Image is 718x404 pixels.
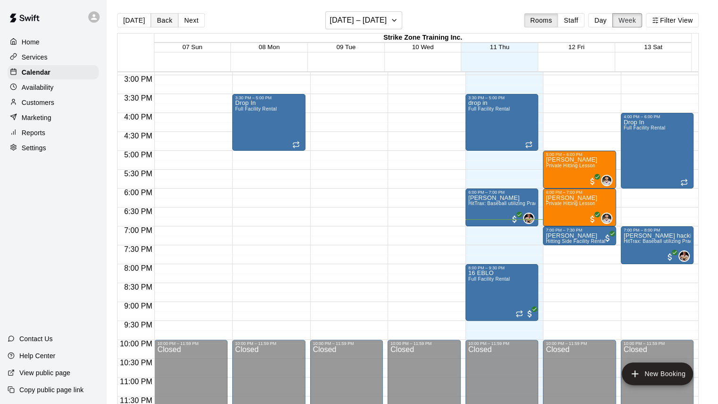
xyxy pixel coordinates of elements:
[122,283,155,291] span: 8:30 PM
[546,152,613,157] div: 5:00 PM – 6:00 PM
[525,309,534,318] span: All customers have paid
[605,175,612,186] span: Brett Graham
[527,213,534,224] span: Garrett Takamatsu
[624,228,691,232] div: 7:00 PM – 8:00 PM
[588,13,613,27] button: Day
[546,201,595,206] span: Private Hitting Lesson
[468,95,536,100] div: 3:30 PM – 5:00 PM
[8,65,99,79] a: Calendar
[8,50,99,64] a: Services
[588,215,597,224] span: All customers have paid
[22,83,54,92] p: Availability
[19,334,53,344] p: Contact Us
[468,106,510,112] span: Full Facility Rental
[122,226,155,234] span: 7:00 PM
[468,266,536,270] div: 8:00 PM – 9:30 PM
[678,250,690,262] div: Garrett Takamatsu
[122,189,155,197] span: 6:00 PM
[624,341,691,346] div: 10:00 PM – 11:59 PM
[118,359,154,367] span: 10:30 PM
[602,176,611,185] img: Brett Graham
[122,151,155,159] span: 5:00 PM
[588,177,597,186] span: All customers have paid
[605,213,612,224] span: Brett Graham
[558,13,584,27] button: Staff
[546,190,613,195] div: 6:00 PM – 7:00 PM
[602,214,611,223] img: Brett Graham
[22,113,51,122] p: Marketing
[624,114,691,119] div: 4:00 PM – 6:00 PM
[118,378,154,386] span: 11:00 PM
[8,141,99,155] a: Settings
[8,35,99,49] a: Home
[122,94,155,102] span: 3:30 PM
[603,233,612,243] span: All customers have paid
[601,175,612,186] div: Brett Graham
[8,126,99,140] a: Reports
[22,128,45,138] p: Reports
[235,341,303,346] div: 10:00 PM – 11:59 PM
[665,252,675,262] span: All customers have paid
[490,43,509,51] button: 11 Thu
[612,13,642,27] button: Week
[19,351,55,361] p: Help Center
[465,189,539,226] div: 6:00 PM – 7:00 PM: Kinnon Atkinson
[601,213,612,224] div: Brett Graham
[546,341,613,346] div: 10:00 PM – 11:59 PM
[122,302,155,310] span: 9:00 PM
[329,14,387,27] h6: [DATE] – [DATE]
[543,151,616,189] div: 5:00 PM – 6:00 PM: Shane Campbell
[259,43,279,51] button: 08 Mon
[624,239,714,244] span: HitTrax: Baseball utilizing Practice mode
[122,245,155,253] span: 7:30 PM
[118,340,154,348] span: 10:00 PM
[8,111,99,125] a: Marketing
[117,13,151,27] button: [DATE]
[182,43,202,51] span: 07 Sun
[679,251,689,261] img: Garrett Takamatsu
[515,310,523,318] span: Recurring event
[157,341,225,346] div: 10:00 PM – 11:59 PM
[468,201,559,206] span: HitTrax: Baseball utilizing Practice mode
[468,276,510,282] span: Full Facility Rental
[546,228,613,232] div: 7:00 PM – 7:30 PM
[682,250,690,262] span: Garrett Takamatsu
[292,141,300,148] span: Recurring event
[468,341,536,346] div: 10:00 PM – 11:59 PM
[8,80,99,95] a: Availability
[523,213,534,224] div: Garrett Takamatsu
[644,43,662,51] span: 13 Sat
[122,132,155,140] span: 4:30 PM
[22,98,54,107] p: Customers
[122,207,155,215] span: 6:30 PM
[646,13,699,27] button: Filter View
[337,43,356,51] button: 09 Tue
[151,13,178,27] button: Back
[19,385,84,395] p: Copy public page link
[22,143,46,153] p: Settings
[543,226,616,245] div: 7:00 PM – 7:30 PM: Ethan Harvey
[524,214,533,223] img: Garrett Takamatsu
[568,43,584,51] button: 12 Fri
[235,106,277,112] span: Full Facility Rental
[390,341,458,346] div: 10:00 PM – 11:59 PM
[680,179,688,186] span: Recurring event
[122,113,155,121] span: 4:00 PM
[546,163,595,168] span: Private Hitting Lesson
[122,170,155,178] span: 5:30 PM
[325,11,402,29] button: [DATE] – [DATE]
[8,95,99,110] div: Customers
[621,113,694,189] div: 4:00 PM – 6:00 PM: Drop In
[543,189,616,226] div: 6:00 PM – 7:00 PM: Lawson Dougherty
[313,341,380,346] div: 10:00 PM – 11:59 PM
[178,13,204,27] button: Next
